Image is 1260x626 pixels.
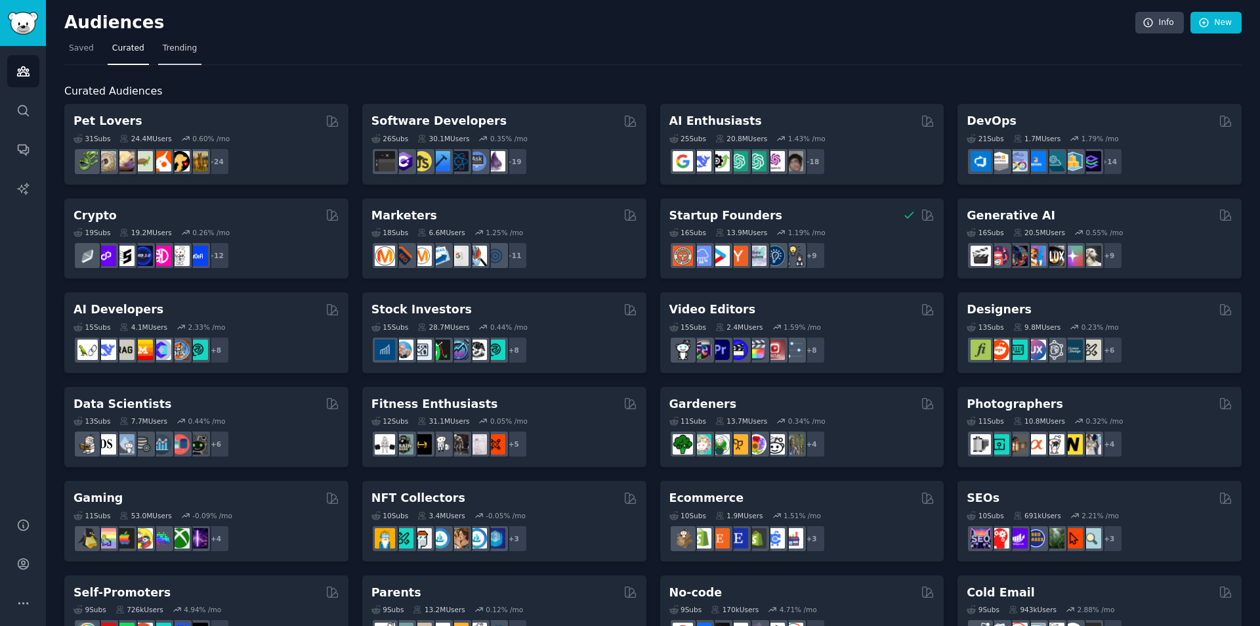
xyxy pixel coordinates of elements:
div: 28.7M Users [417,323,469,332]
img: workout [411,434,432,455]
img: UI_Design [1007,340,1028,360]
div: 15 Sub s [669,323,706,332]
img: iOSProgramming [430,151,450,171]
a: Trending [158,38,201,65]
h2: Stock Investors [371,302,472,318]
div: 0.32 % /mo [1085,416,1123,426]
img: SavageGarden [709,434,730,455]
img: GamerPals [133,528,153,548]
h2: Generative AI [967,208,1055,224]
a: Saved [64,38,98,65]
h2: AI Enthusiasts [669,113,762,129]
h2: Fitness Enthusiasts [371,396,498,413]
img: googleads [448,246,469,266]
h2: Video Editors [669,302,756,318]
img: SonyAlpha [1026,434,1046,455]
img: MistralAI [133,340,153,360]
img: dogbreed [188,151,208,171]
img: herpetology [77,151,98,171]
img: Etsy [709,528,730,548]
img: flowers [746,434,766,455]
img: MachineLearning [77,434,98,455]
img: indiehackers [746,246,766,266]
div: 11 Sub s [967,416,1003,426]
div: 18 Sub s [371,228,408,237]
div: + 18 [798,148,826,175]
img: physicaltherapy [467,434,487,455]
div: + 3 [798,525,826,552]
img: AnalogCommunity [1007,434,1028,455]
div: + 19 [500,148,528,175]
div: 9 Sub s [73,605,106,614]
img: startup [709,246,730,266]
img: ValueInvesting [393,340,413,360]
img: swingtrading [467,340,487,360]
div: 0.55 % /mo [1085,228,1123,237]
div: 0.35 % /mo [490,134,528,143]
img: analytics [151,434,171,455]
img: succulents [691,434,711,455]
img: NFTmarket [411,528,432,548]
img: StocksAndTrading [448,340,469,360]
img: personaltraining [485,434,505,455]
div: + 4 [1095,430,1123,458]
div: + 8 [798,336,826,364]
div: 15 Sub s [73,323,110,332]
img: Youtubevideo [765,340,785,360]
div: + 5 [500,430,528,458]
img: premiere [709,340,730,360]
img: UX_Design [1081,340,1101,360]
img: NFTExchange [375,528,395,548]
img: Entrepreneurship [765,246,785,266]
div: 9 Sub s [371,605,404,614]
div: 13.2M Users [413,605,465,614]
div: + 4 [202,525,230,552]
img: Local_SEO [1044,528,1064,548]
span: Curated [112,43,144,55]
img: LangChain [77,340,98,360]
div: + 8 [500,336,528,364]
img: gopro [673,340,693,360]
img: GymMotivation [393,434,413,455]
div: 6.6M Users [417,228,465,237]
div: 10.8M Users [1013,416,1065,426]
div: + 11 [500,242,528,269]
div: 13 Sub s [967,323,1003,332]
img: aivideo [971,246,991,266]
img: FluxAI [1044,246,1064,266]
img: GardeningUK [728,434,748,455]
img: SaaS [691,246,711,266]
img: The_SEO [1081,528,1101,548]
div: 1.79 % /mo [1081,134,1119,143]
img: UXDesign [1026,340,1046,360]
img: VideoEditors [728,340,748,360]
div: 4.71 % /mo [780,605,817,614]
img: fitness30plus [448,434,469,455]
div: 1.25 % /mo [486,228,523,237]
div: 0.44 % /mo [490,323,528,332]
img: finalcutpro [746,340,766,360]
img: aws_cdk [1062,151,1083,171]
div: 2.88 % /mo [1077,605,1114,614]
img: Nikon [1062,434,1083,455]
div: 1.43 % /mo [788,134,826,143]
img: Trading [430,340,450,360]
img: TwitchStreaming [188,528,208,548]
div: + 24 [202,148,230,175]
img: ecommercemarketing [765,528,785,548]
img: growmybusiness [783,246,803,266]
span: Curated Audiences [64,83,162,100]
img: OpenseaMarket [467,528,487,548]
img: NFTMarketplace [393,528,413,548]
div: 2.4M Users [715,323,763,332]
div: 1.59 % /mo [784,323,821,332]
img: software [375,151,395,171]
img: AIDevelopersSociety [188,340,208,360]
img: OnlineMarketing [485,246,505,266]
img: editors [691,340,711,360]
h2: Gardeners [669,396,737,413]
div: 1.7M Users [1013,134,1061,143]
div: 9 Sub s [669,605,702,614]
img: reviewmyshopify [746,528,766,548]
div: 726k Users [115,605,163,614]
